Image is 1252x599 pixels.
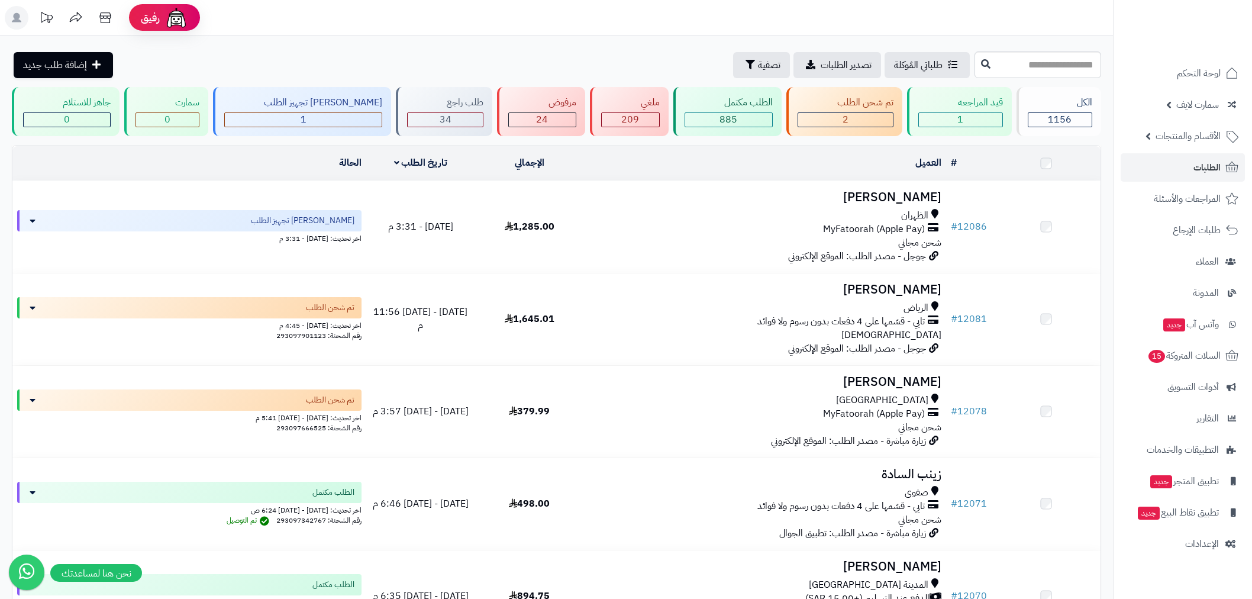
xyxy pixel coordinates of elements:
[951,404,987,418] a: #12078
[821,58,872,72] span: تصدير الطلبات
[509,497,550,511] span: 498.00
[905,486,928,500] span: صفوى
[685,96,773,110] div: الطلب مكتمل
[141,11,160,25] span: رفيق
[1162,316,1219,333] span: وآتس آب
[1150,475,1172,488] span: جديد
[898,236,941,250] span: شحن مجاني
[951,156,957,170] a: #
[31,6,61,33] a: تحديثات المنصة
[601,96,660,110] div: ملغي
[671,87,784,136] a: الطلب مكتمل 885
[901,209,928,223] span: الظهران
[1193,159,1221,176] span: الطلبات
[227,515,272,526] span: تم التوصيل
[164,6,188,30] img: ai-face.png
[9,87,122,136] a: جاهز للاستلام 0
[798,113,893,127] div: 2
[276,423,362,433] span: رقم الشحنة: 293097666525
[757,500,925,513] span: تابي - قسّمها على 4 دفعات بدون رسوم ولا فوائد
[225,113,382,127] div: 1
[276,330,362,341] span: رقم الشحنة: 293097901123
[951,220,957,234] span: #
[1028,96,1092,110] div: الكل
[1156,128,1221,144] span: الأقسام والمنتجات
[1163,318,1185,331] span: جديد
[1048,112,1072,127] span: 1156
[339,156,362,170] a: الحالة
[408,113,483,127] div: 34
[589,468,941,481] h3: زينب السادة
[1137,504,1219,521] span: تطبيق نقاط البيع
[17,318,362,331] div: اخر تحديث: [DATE] - 4:45 م
[951,404,957,418] span: #
[885,52,970,78] a: طلباتي المُوكلة
[719,112,737,127] span: 885
[1121,216,1245,244] a: طلبات الإرجاع
[733,52,790,78] button: تصفية
[823,407,925,421] span: MyFatoorah (Apple Pay)
[509,404,550,418] span: 379.99
[515,156,544,170] a: الإجمالي
[1121,373,1245,401] a: أدوات التسويق
[1149,473,1219,489] span: تطبيق المتجر
[1121,530,1245,558] a: الإعدادات
[1121,153,1245,182] a: الطلبات
[17,411,362,423] div: اخر تحديث: [DATE] - [DATE] 5:41 م
[589,283,941,297] h3: [PERSON_NAME]
[312,487,354,498] span: الطلب مكتمل
[306,394,354,406] span: تم شحن الطلب
[843,112,848,127] span: 2
[1121,310,1245,339] a: وآتس آبجديد
[373,497,469,511] span: [DATE] - [DATE] 6:46 م
[211,87,393,136] a: [PERSON_NAME] تجهيز الطلب 1
[373,305,467,333] span: [DATE] - [DATE] 11:56 م
[122,87,211,136] a: سمارت 0
[136,113,199,127] div: 0
[951,312,987,326] a: #12081
[793,52,881,78] a: تصدير الطلبات
[251,215,354,227] span: [PERSON_NAME] تجهيز الطلب
[588,87,671,136] a: ملغي 209
[440,112,451,127] span: 34
[394,156,448,170] a: تاريخ الطلب
[918,96,1003,110] div: قيد المراجعه
[836,394,928,407] span: [GEOGRAPHIC_DATA]
[602,113,659,127] div: 209
[951,220,987,234] a: #12086
[784,87,905,136] a: تم شحن الطلب 2
[589,375,941,389] h3: [PERSON_NAME]
[509,113,575,127] div: 24
[951,312,957,326] span: #
[407,96,483,110] div: طلب راجع
[951,497,957,511] span: #
[788,342,926,356] span: جوجل - مصدر الطلب: الموقع الإلكتروني
[14,52,113,78] a: إضافة طلب جديد
[685,113,772,127] div: 885
[1154,191,1221,207] span: المراجعات والأسئلة
[164,112,170,127] span: 0
[505,220,554,234] span: 1,285.00
[306,302,354,314] span: تم شحن الطلب
[1121,185,1245,213] a: المراجعات والأسئلة
[1121,404,1245,433] a: التقارير
[17,231,362,244] div: اخر تحديث: [DATE] - 3:31 م
[903,301,928,315] span: الرياض
[1176,96,1219,113] span: سمارت لايف
[898,420,941,434] span: شحن مجاني
[23,58,87,72] span: إضافة طلب جديد
[1196,410,1219,427] span: التقارير
[1121,467,1245,495] a: تطبيق المتجرجديد
[779,526,926,540] span: زيارة مباشرة - مصدر الطلب: تطبيق الجوال
[1121,436,1245,464] a: التطبيقات والخدمات
[17,503,362,516] div: اخر تحديث: [DATE] - [DATE] 6:24 ص
[898,513,941,527] span: شحن مجاني
[1121,342,1245,370] a: السلات المتروكة15
[1121,498,1245,527] a: تطبيق نقاط البيعجديد
[771,434,926,448] span: زيارة مباشرة - مصدر الطلب: الموقع الإلكتروني
[1147,347,1221,364] span: السلات المتروكة
[1138,507,1160,520] span: جديد
[1177,65,1221,82] span: لوحة التحكم
[798,96,893,110] div: تم شحن الطلب
[135,96,199,110] div: سمارت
